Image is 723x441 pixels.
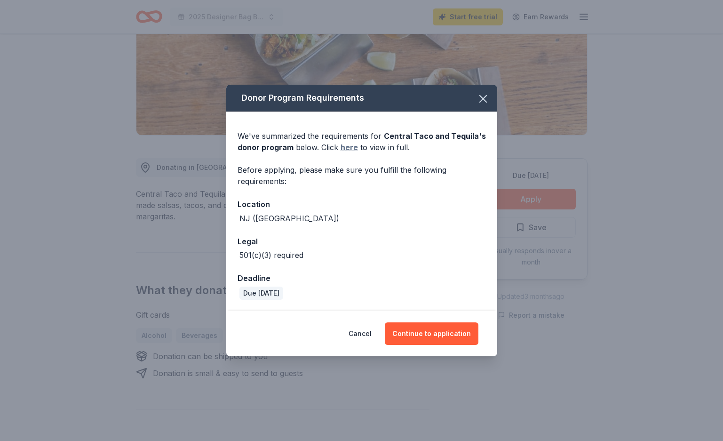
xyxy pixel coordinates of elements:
div: Legal [238,235,486,248]
div: 501(c)(3) required [239,249,303,261]
div: Before applying, please make sure you fulfill the following requirements: [238,164,486,187]
button: Continue to application [385,322,478,345]
div: Deadline [238,272,486,284]
div: NJ ([GEOGRAPHIC_DATA]) [239,213,339,224]
a: here [341,142,358,153]
div: Due [DATE] [239,287,283,300]
div: We've summarized the requirements for below. Click to view in full. [238,130,486,153]
div: Donor Program Requirements [226,85,497,112]
button: Cancel [349,322,372,345]
div: Location [238,198,486,210]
